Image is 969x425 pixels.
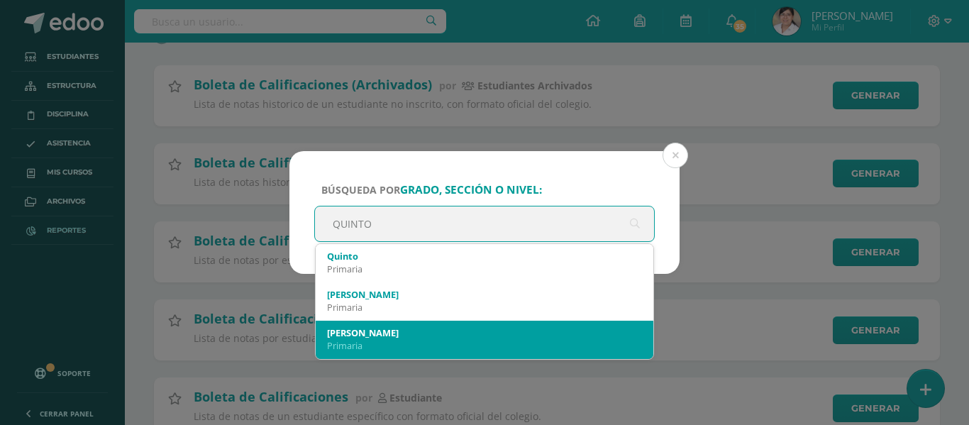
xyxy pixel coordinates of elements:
div: Primaria [327,301,642,314]
div: [PERSON_NAME] [327,288,642,301]
strong: grado, sección o nivel: [400,182,542,197]
span: Búsqueda por [321,183,542,197]
input: ej. Primero primaria, etc. [315,206,654,241]
div: Primaria [327,263,642,275]
button: Close (Esc) [663,143,688,168]
div: [PERSON_NAME] [327,326,642,339]
div: Quinto [327,250,642,263]
div: Primaria [327,339,642,352]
